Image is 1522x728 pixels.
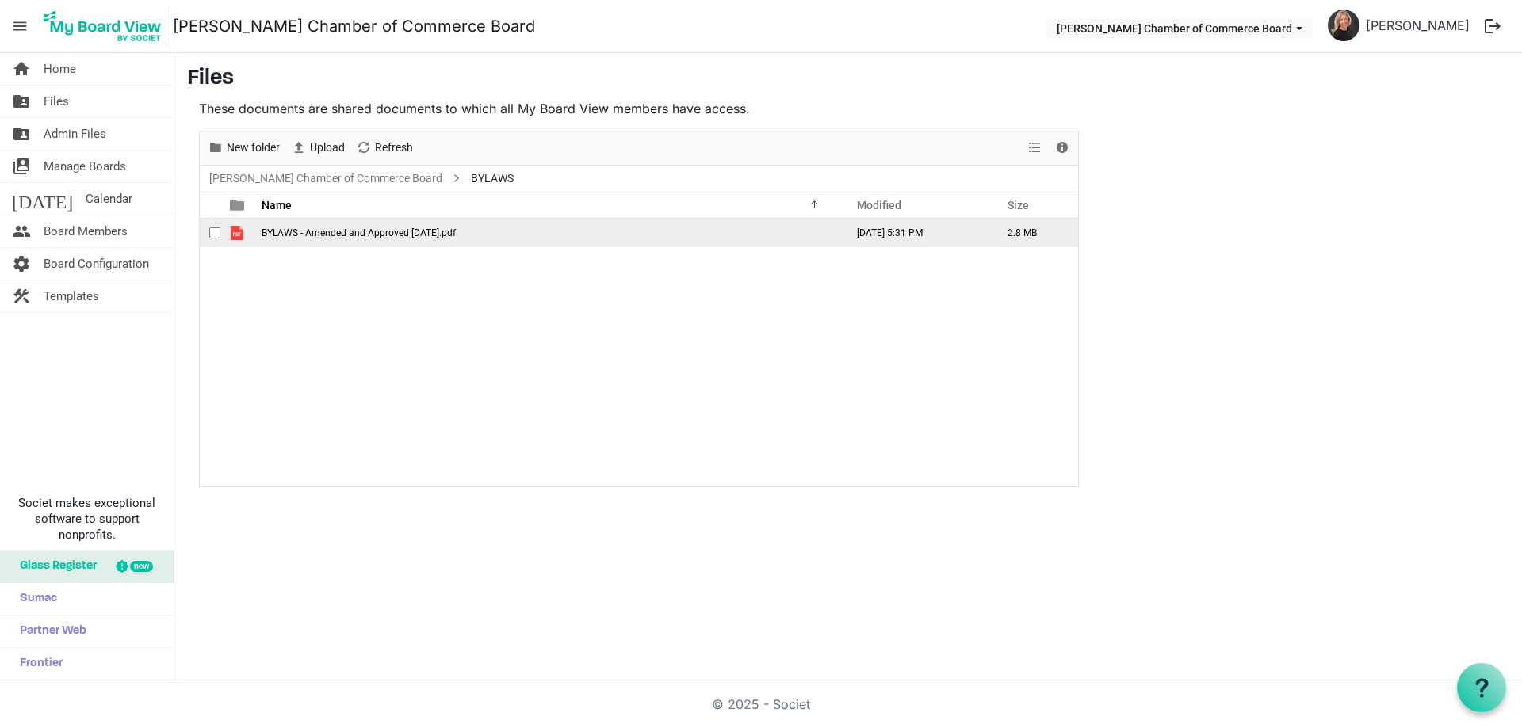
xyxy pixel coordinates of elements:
button: Refresh [354,138,416,158]
span: BYLAWS [468,169,517,189]
span: home [12,53,31,85]
span: menu [5,11,35,41]
span: Files [44,86,69,117]
div: Details [1049,131,1076,165]
div: Refresh [350,131,419,165]
img: My Board View Logo [39,6,166,46]
span: Refresh [373,138,415,158]
span: Name [262,199,292,212]
div: Upload [285,131,350,165]
span: Partner Web [12,616,86,647]
span: Templates [44,280,99,312]
h3: Files [187,66,1509,93]
span: Frontier [12,648,63,680]
span: New folder [225,138,281,158]
button: Sherman Chamber of Commerce Board dropdownbutton [1046,17,1313,39]
div: View [1022,131,1049,165]
span: Board Members [44,215,128,247]
span: Glass Register [12,551,97,582]
td: is template cell column header type [220,219,257,247]
button: View dropdownbutton [1025,138,1044,158]
span: Calendar [86,183,132,215]
span: Size [1008,199,1029,212]
a: [PERSON_NAME] Chamber of Commerce Board [173,10,535,42]
span: Upload [308,138,346,158]
span: Home [44,53,76,85]
div: New folder [202,131,285,165]
span: Board Configuration [44,248,149,280]
span: BYLAWS - Amended and Approved [DATE].pdf [262,227,456,238]
span: settings [12,248,31,280]
a: My Board View Logo [39,6,173,46]
a: [PERSON_NAME] [1359,10,1476,41]
button: logout [1476,10,1509,43]
span: people [12,215,31,247]
a: [PERSON_NAME] Chamber of Commerce Board [206,169,446,189]
span: folder_shared [12,86,31,117]
span: Modified [857,199,901,212]
td: April 21, 2025 5:31 PM column header Modified [840,219,991,247]
span: folder_shared [12,118,31,150]
span: construction [12,280,31,312]
p: These documents are shared documents to which all My Board View members have access. [199,99,1079,118]
div: new [130,561,153,572]
span: Manage Boards [44,151,126,182]
button: Details [1052,138,1073,158]
img: WfgB7xUU-pTpzysiyPuerDZWO0TSVYBtnLUbeh_pkJavvnlQxF0dDtG7PE52sL_hrjAiP074YdltlFNJKtt8bw_thumb.png [1328,10,1359,41]
td: checkbox [200,219,220,247]
span: switch_account [12,151,31,182]
span: Sumac [12,583,57,615]
span: [DATE] [12,183,73,215]
span: Admin Files [44,118,106,150]
a: © 2025 - Societ [712,696,810,712]
td: BYLAWS - Amended and Approved 10.28.24.pdf is template cell column header Name [257,219,840,247]
span: Societ makes exceptional software to support nonprofits. [7,495,166,543]
button: Upload [289,138,348,158]
td: 2.8 MB is template cell column header Size [991,219,1078,247]
button: New folder [205,138,283,158]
